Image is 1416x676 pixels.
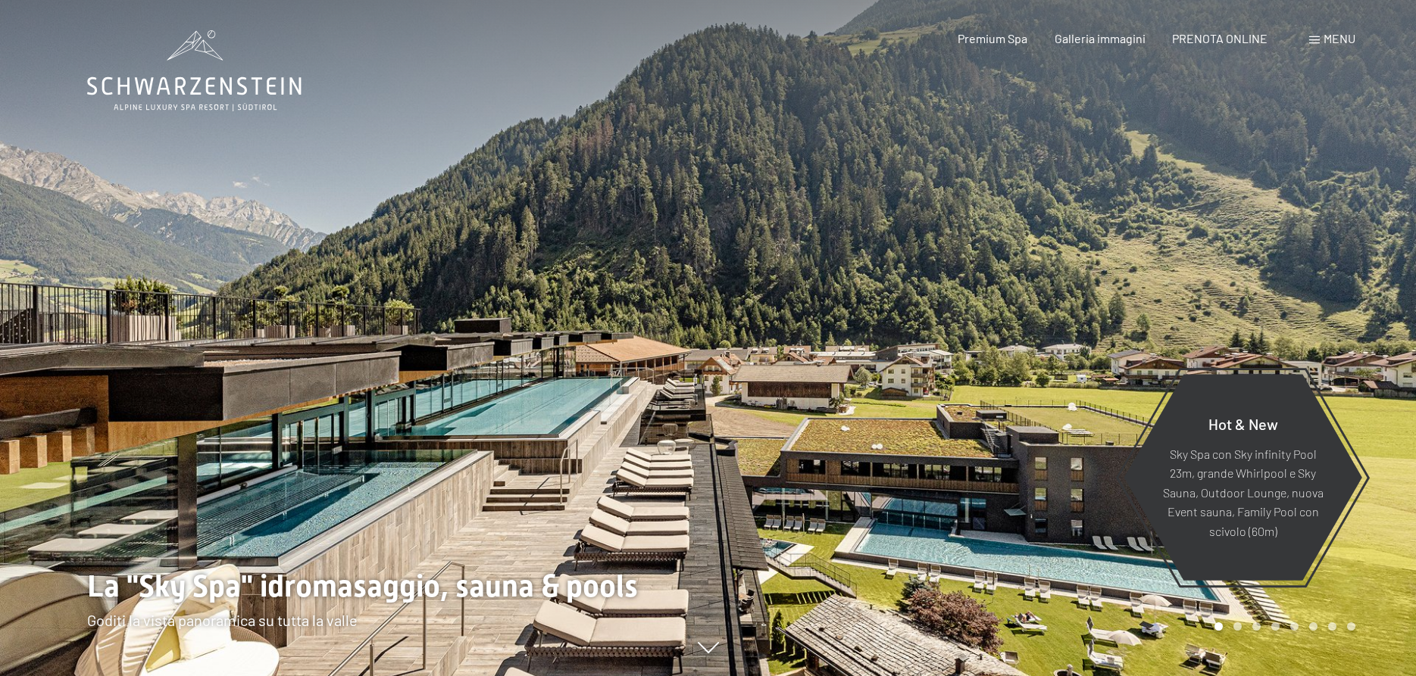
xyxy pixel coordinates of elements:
span: Menu [1324,31,1355,45]
div: Carousel Pagination [1209,622,1355,631]
div: Carousel Page 2 [1233,622,1242,631]
div: Carousel Page 3 [1252,622,1261,631]
a: Galleria immagini [1055,31,1146,45]
div: Carousel Page 5 [1290,622,1299,631]
span: Hot & New [1208,414,1278,432]
a: Premium Spa [958,31,1027,45]
div: Carousel Page 1 (Current Slide) [1214,622,1223,631]
a: PRENOTA ONLINE [1172,31,1268,45]
div: Carousel Page 8 [1347,622,1355,631]
a: Hot & New Sky Spa con Sky infinity Pool 23m, grande Whirlpool e Sky Sauna, Outdoor Lounge, nuova ... [1123,373,1363,581]
div: Carousel Page 4 [1271,622,1280,631]
div: Carousel Page 7 [1328,622,1336,631]
p: Sky Spa con Sky infinity Pool 23m, grande Whirlpool e Sky Sauna, Outdoor Lounge, nuova Event saun... [1161,444,1325,540]
div: Carousel Page 6 [1309,622,1318,631]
